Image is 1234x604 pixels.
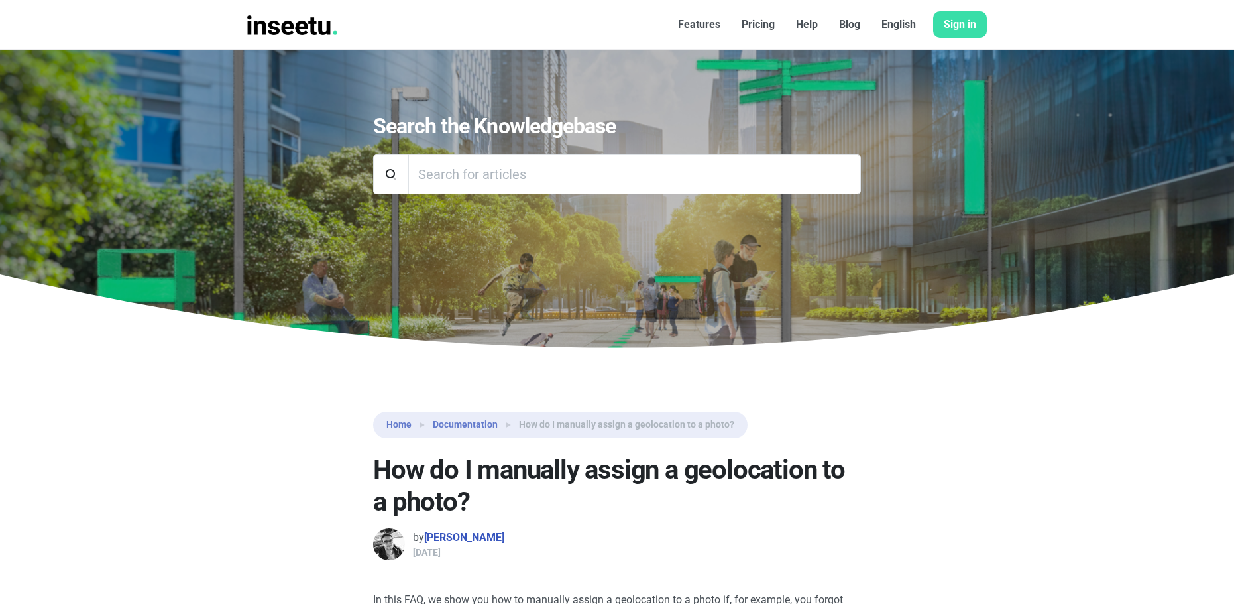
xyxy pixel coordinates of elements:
a: Sign in [933,11,987,38]
div: by [413,530,504,546]
a: Help [785,11,828,38]
div: [DATE] [413,546,504,559]
a: Features [667,11,731,38]
a: Pricing [731,11,785,38]
a: English [871,11,926,38]
a: [PERSON_NAME] [424,531,504,544]
h1: How do I manually assign a geolocation to a photo? [373,454,861,518]
li: How do I manually assign a geolocation to a photo? [498,417,734,433]
a: Documentation [433,418,498,432]
img: INSEETU [247,15,337,35]
input: Search [408,154,861,194]
font: Sign in [944,18,976,30]
font: Pricing [742,18,775,30]
a: Blog [828,11,871,38]
nav: breadcrumb [373,412,748,438]
h1: Search the Knowledgebase [373,113,861,139]
font: Features [678,18,720,30]
font: Blog [839,18,860,30]
font: Help [796,18,818,30]
a: Home [386,418,412,432]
